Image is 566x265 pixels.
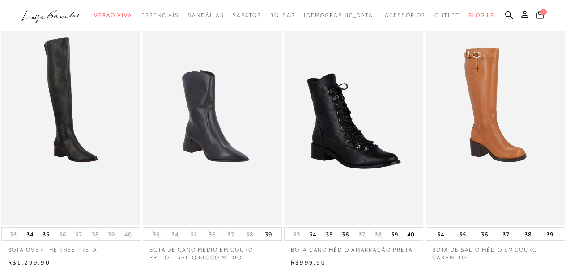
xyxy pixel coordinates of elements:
button: 0 [534,10,546,22]
a: BOTA CANO MÉDIO AMARRAÇÃO PRETA [284,241,423,254]
button: 36 [478,228,491,240]
a: BOTA DE SALTO MÉDIO EM COURO CARAMELO BOTA DE SALTO MÉDIO EM COURO CARAMELO [426,18,564,224]
a: categoryNavScreenReaderText [94,7,132,24]
button: 37 [72,230,85,239]
button: 34 [169,230,181,239]
button: 35 [40,228,52,240]
span: Verão Viva [94,12,132,18]
a: categoryNavScreenReaderText [434,7,460,24]
span: Essenciais [141,12,179,18]
a: BLOG LB [468,7,494,24]
button: 38 [522,228,534,240]
button: 38 [243,230,256,239]
span: Acessórios [385,12,426,18]
span: Sapatos [233,12,261,18]
button: 33 [150,230,162,239]
button: 33 [7,230,20,239]
button: 34 [434,228,447,240]
span: Outlet [434,12,460,18]
span: BLOG LB [468,12,494,18]
button: 38 [89,230,102,239]
a: BOTA DE CANO MÉDIO EM COURO PRETO E SALTO BLOCO MÉDIO [143,241,282,261]
button: 37 [225,230,237,239]
button: 34 [24,228,36,240]
span: Bolsas [270,12,295,18]
button: 37 [500,228,512,240]
a: BOTA DE CANO MÉDIO EM COURO PRETO E SALTO BLOCO MÉDIO BOTA DE CANO MÉDIO EM COURO PRETO E SALTO B... [144,18,281,224]
a: categoryNavScreenReaderText [385,7,426,24]
button: 35 [323,228,336,240]
a: BOTA DE SALTO MÉDIO EM COURO CARAMELO [426,241,565,261]
button: 35 [187,230,200,239]
a: BOTA CANO MÉDIO AMARRAÇÃO PRETA BOTA CANO MÉDIO AMARRAÇÃO PRETA [285,18,422,224]
button: 40 [122,230,134,239]
button: 36 [56,230,69,239]
button: 38 [372,230,384,239]
a: categoryNavScreenReaderText [188,7,224,24]
a: categoryNavScreenReaderText [233,7,261,24]
img: BOTA DE CANO MÉDIO EM COURO PRETO E SALTO BLOCO MÉDIO [144,18,281,224]
a: noSubCategoriesText [304,7,376,24]
span: [DEMOGRAPHIC_DATA] [304,12,376,18]
span: Sandálias [188,12,224,18]
button: 36 [339,228,352,240]
button: 40 [404,228,417,240]
span: 0 [540,9,547,15]
button: 37 [356,230,368,239]
button: 39 [105,230,118,239]
img: BOTA OVER THE KNEE PRETA [2,18,140,224]
a: BOTA OVER THE KNEE PRETA [1,241,140,254]
a: categoryNavScreenReaderText [141,7,179,24]
button: 39 [262,228,275,240]
button: 34 [306,228,319,240]
button: 35 [456,228,469,240]
a: categoryNavScreenReaderText [270,7,295,24]
button: 33 [290,230,303,239]
a: BOTA OVER THE KNEE PRETA BOTA OVER THE KNEE PRETA [2,18,140,224]
button: 39 [388,228,401,240]
img: BOTA DE SALTO MÉDIO EM COURO CARAMELO [426,18,564,224]
button: 39 [544,228,556,240]
button: 36 [206,230,218,239]
img: BOTA CANO MÉDIO AMARRAÇÃO PRETA [285,18,422,224]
